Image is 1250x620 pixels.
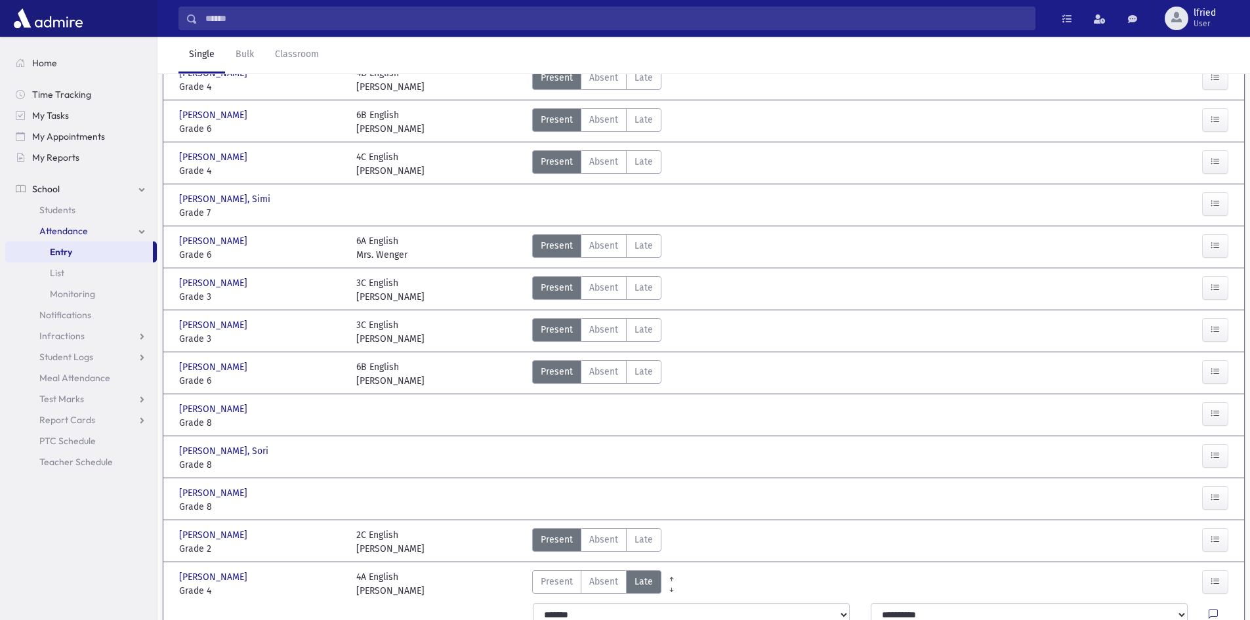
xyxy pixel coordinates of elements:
div: 4A English [PERSON_NAME] [356,570,425,598]
div: 4B English [PERSON_NAME] [356,66,425,94]
div: 4C English [PERSON_NAME] [356,150,425,178]
span: Time Tracking [32,89,91,100]
span: [PERSON_NAME] [179,150,250,164]
span: List [50,267,64,279]
span: Student Logs [39,351,93,363]
span: [PERSON_NAME] [179,276,250,290]
a: Test Marks [5,388,157,409]
span: User [1194,18,1216,29]
a: Classroom [264,37,329,73]
span: Absent [589,365,618,379]
a: Single [178,37,225,73]
span: Infractions [39,330,85,342]
a: Report Cards [5,409,157,430]
span: Present [541,575,573,589]
span: PTC Schedule [39,435,96,447]
span: Grade 6 [179,248,343,262]
span: Attendance [39,225,88,237]
span: Absent [589,239,618,253]
div: AttTypes [532,570,661,598]
span: Absent [589,533,618,547]
a: Monitoring [5,283,157,304]
span: Home [32,57,57,69]
a: Entry [5,241,153,262]
a: Home [5,52,157,73]
input: Search [198,7,1035,30]
span: Students [39,204,75,216]
span: [PERSON_NAME] [179,570,250,584]
a: School [5,178,157,199]
span: Present [541,155,573,169]
span: Absent [589,323,618,337]
span: Grade 4 [179,584,343,598]
a: Students [5,199,157,220]
a: Meal Attendance [5,367,157,388]
div: AttTypes [532,234,661,262]
span: [PERSON_NAME] [179,318,250,332]
div: AttTypes [532,318,661,346]
span: Grade 4 [179,164,343,178]
span: Absent [589,113,618,127]
span: [PERSON_NAME], Simi [179,192,273,206]
div: AttTypes [532,360,661,388]
span: Present [541,239,573,253]
div: AttTypes [532,528,661,556]
span: Late [635,155,653,169]
span: Grade 8 [179,416,343,430]
span: School [32,183,60,195]
span: [PERSON_NAME], Sori [179,444,271,458]
a: Infractions [5,325,157,346]
span: [PERSON_NAME] [179,402,250,416]
span: Late [635,71,653,85]
span: Notifications [39,309,91,321]
a: My Appointments [5,126,157,147]
div: 6B English [PERSON_NAME] [356,360,425,388]
span: Present [541,365,573,379]
div: AttTypes [532,150,661,178]
span: Late [635,533,653,547]
span: Grade 8 [179,458,343,472]
span: Absent [589,71,618,85]
span: [PERSON_NAME] [179,234,250,248]
span: Present [541,281,573,295]
span: Grade 6 [179,374,343,388]
div: 2C English [PERSON_NAME] [356,528,425,556]
a: PTC Schedule [5,430,157,451]
span: Present [541,71,573,85]
span: Absent [589,281,618,295]
span: [PERSON_NAME] [179,486,250,500]
span: Present [541,533,573,547]
span: Entry [50,246,72,258]
div: 3C English [PERSON_NAME] [356,276,425,304]
span: My Appointments [32,131,105,142]
span: Monitoring [50,288,95,300]
span: Grade 8 [179,500,343,514]
div: AttTypes [532,108,661,136]
span: Grade 6 [179,122,343,136]
span: lfried [1194,8,1216,18]
span: Meal Attendance [39,372,110,384]
a: Attendance [5,220,157,241]
span: Teacher Schedule [39,456,113,468]
div: AttTypes [532,66,661,94]
a: Student Logs [5,346,157,367]
a: Notifications [5,304,157,325]
span: [PERSON_NAME] [179,360,250,374]
a: List [5,262,157,283]
span: Late [635,239,653,253]
a: My Reports [5,147,157,168]
span: My Tasks [32,110,69,121]
span: Report Cards [39,414,95,426]
span: Grade 3 [179,290,343,304]
span: Present [541,113,573,127]
span: Late [635,113,653,127]
span: Late [635,365,653,379]
span: Absent [589,575,618,589]
a: My Tasks [5,105,157,126]
a: Teacher Schedule [5,451,157,472]
a: Bulk [225,37,264,73]
span: Absent [589,155,618,169]
span: Present [541,323,573,337]
span: Grade 4 [179,80,343,94]
a: Time Tracking [5,84,157,105]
